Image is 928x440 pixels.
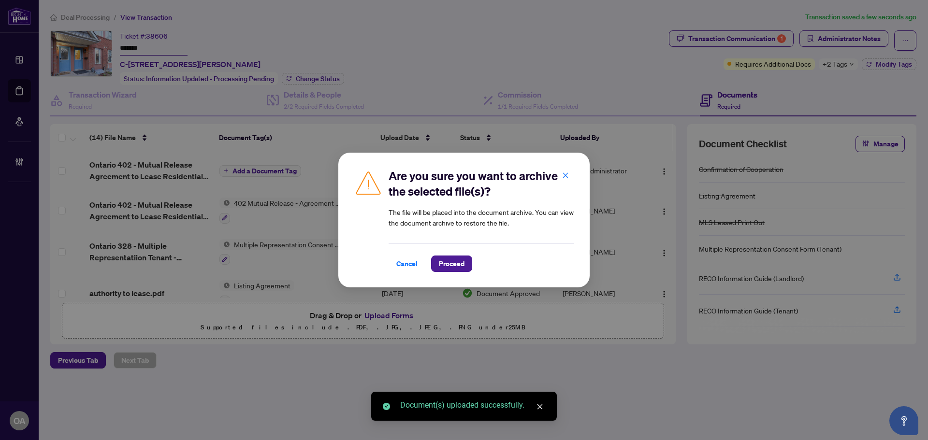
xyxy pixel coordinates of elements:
[400,399,545,411] div: Document(s) uploaded successfully.
[535,401,545,412] a: Close
[396,256,418,271] span: Cancel
[889,406,918,435] button: Open asap
[389,207,574,228] article: The file will be placed into the document archive. You can view the document archive to restore t...
[536,403,543,410] span: close
[389,168,574,199] h2: Are you sure you want to archive the selected file(s)?
[389,255,425,272] button: Cancel
[439,256,464,271] span: Proceed
[383,403,390,410] span: check-circle
[431,255,472,272] button: Proceed
[354,168,383,197] img: Caution Icon
[562,172,569,179] span: close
